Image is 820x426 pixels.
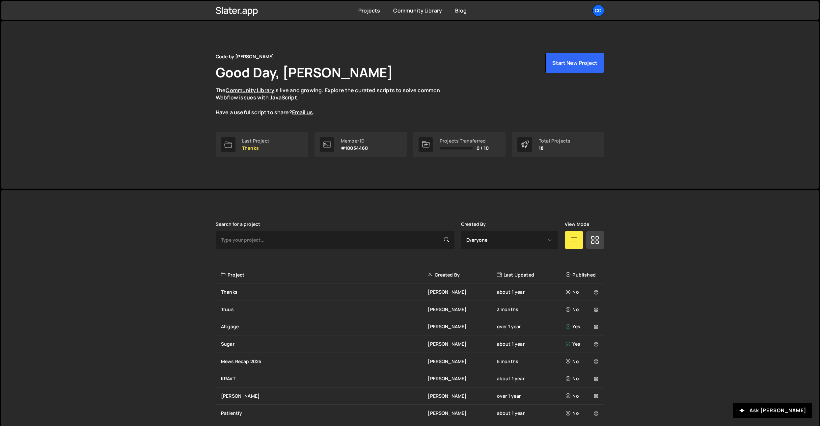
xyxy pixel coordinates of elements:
[497,272,566,278] div: Last Updated
[216,405,604,422] a: Patientfy [PERSON_NAME] about 1 year No
[292,109,313,116] a: Email us
[242,138,269,144] div: Last Project
[497,358,566,365] div: 5 months
[221,358,428,365] div: Mews Recap 2025
[216,132,308,157] a: Last Project Thanks
[497,393,566,399] div: over 1 year
[221,375,428,382] div: KRAVT
[565,222,589,227] label: View Mode
[221,341,428,347] div: Sugar
[428,272,497,278] div: Created By
[477,146,489,151] span: 0 / 10
[216,283,604,301] a: Thanks [PERSON_NAME] about 1 year No
[566,323,600,330] div: Yes
[428,410,497,416] div: [PERSON_NAME]
[545,53,604,73] button: Start New Project
[216,353,604,370] a: Mews Recap 2025 [PERSON_NAME] 5 months No
[216,63,393,81] h1: Good Day, [PERSON_NAME]
[216,53,274,61] div: Code by [PERSON_NAME]
[428,358,497,365] div: [PERSON_NAME]
[455,7,467,14] a: Blog
[216,231,454,249] input: Type your project...
[242,146,269,151] p: Thanks
[592,5,604,16] a: Co
[428,375,497,382] div: [PERSON_NAME]
[566,410,600,416] div: No
[221,393,428,399] div: [PERSON_NAME]
[428,393,497,399] div: [PERSON_NAME]
[216,387,604,405] a: [PERSON_NAME] [PERSON_NAME] over 1 year No
[393,7,442,14] a: Community Library
[221,306,428,313] div: Truus
[341,146,368,151] p: #10034460
[221,323,428,330] div: Altgage
[566,306,600,313] div: No
[566,289,600,295] div: No
[428,289,497,295] div: [PERSON_NAME]
[216,335,604,353] a: Sugar [PERSON_NAME] about 1 year Yes
[221,289,428,295] div: Thanks
[497,341,566,347] div: about 1 year
[428,323,497,330] div: [PERSON_NAME]
[566,272,600,278] div: Published
[216,370,604,387] a: KRAVT [PERSON_NAME] about 1 year No
[440,138,489,144] div: Projects Transferred
[428,306,497,313] div: [PERSON_NAME]
[216,301,604,318] a: Truus [PERSON_NAME] 3 months No
[539,138,570,144] div: Total Projects
[497,410,566,416] div: about 1 year
[221,410,428,416] div: Patientfy
[497,375,566,382] div: about 1 year
[216,318,604,335] a: Altgage [PERSON_NAME] over 1 year Yes
[358,7,380,14] a: Projects
[497,289,566,295] div: about 1 year
[341,138,368,144] div: Member ID
[566,393,600,399] div: No
[216,87,453,116] p: The is live and growing. Explore the curated scripts to solve common Webflow issues with JavaScri...
[539,146,570,151] p: 18
[566,358,600,365] div: No
[497,306,566,313] div: 3 months
[566,341,600,347] div: Yes
[428,341,497,347] div: [PERSON_NAME]
[216,222,260,227] label: Search for a project
[566,375,600,382] div: No
[733,403,812,418] button: Ask [PERSON_NAME]
[497,323,566,330] div: over 1 year
[461,222,486,227] label: Created By
[226,87,274,94] a: Community Library
[221,272,428,278] div: Project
